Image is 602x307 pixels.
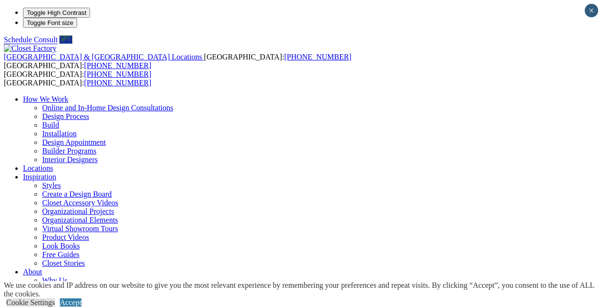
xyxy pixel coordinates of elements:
a: Why Us [42,276,68,284]
a: Schedule Consult [4,35,57,44]
img: Closet Factory [4,44,57,53]
button: Toggle Font size [23,18,77,28]
a: Inspiration [23,173,56,181]
a: Design Appointment [42,138,106,146]
div: We use cookies and IP address on our website to give you the most relevant experience by remember... [4,281,602,298]
a: [GEOGRAPHIC_DATA] & [GEOGRAPHIC_DATA] Locations [4,53,204,61]
button: Toggle High Contrast [23,8,90,18]
a: [PHONE_NUMBER] [84,79,151,87]
span: [GEOGRAPHIC_DATA]: [GEOGRAPHIC_DATA]: [4,70,151,87]
a: About [23,268,42,276]
a: Cookie Settings [6,298,55,307]
a: Closet Stories [42,259,85,267]
a: How We Work [23,95,68,103]
a: Organizational Projects [42,207,114,215]
a: [PHONE_NUMBER] [84,70,151,78]
a: Closet Accessory Videos [42,199,118,207]
a: [PHONE_NUMBER] [84,61,151,70]
a: Interior Designers [42,155,98,164]
a: Call [59,35,72,44]
a: [PHONE_NUMBER] [284,53,351,61]
a: Virtual Showroom Tours [42,224,118,233]
span: Toggle High Contrast [27,9,86,16]
span: [GEOGRAPHIC_DATA] & [GEOGRAPHIC_DATA] Locations [4,53,202,61]
a: Create a Design Board [42,190,112,198]
a: Design Process [42,112,89,120]
a: Free Guides [42,250,80,259]
a: Look Books [42,242,80,250]
span: Toggle Font size [27,19,73,26]
a: Builder Programs [42,147,96,155]
a: Styles [42,181,61,189]
a: Accept [60,298,81,307]
a: Build [42,121,59,129]
span: [GEOGRAPHIC_DATA]: [GEOGRAPHIC_DATA]: [4,53,352,70]
a: Online and In-Home Design Consultations [42,104,173,112]
a: Product Videos [42,233,89,241]
button: Close [585,4,598,17]
a: Locations [23,164,53,172]
a: Installation [42,130,77,138]
a: Organizational Elements [42,216,118,224]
